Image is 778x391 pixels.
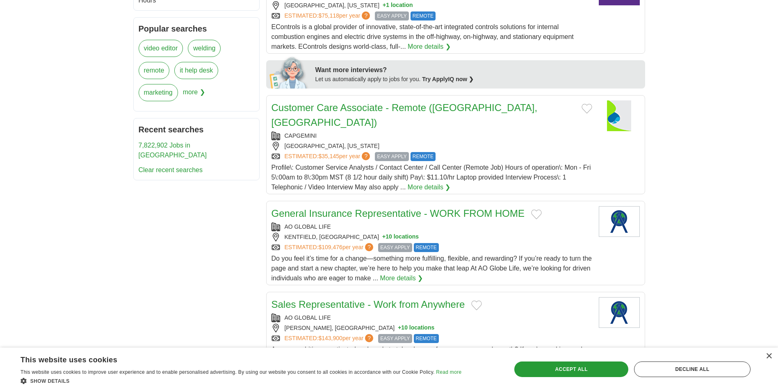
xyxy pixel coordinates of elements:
a: ESTIMATED:$75,118per year? [285,11,372,20]
span: Do you feel it’s time for a change—something more fulfilling, flexible, and rewarding? If you’re ... [272,255,592,282]
span: ? [365,243,373,251]
img: Company logo [599,206,640,237]
a: ESTIMATED:$143,900per year? [285,334,375,343]
span: + [382,233,386,241]
span: $109,476 [318,244,342,250]
span: + [383,1,386,10]
button: Add to favorite jobs [471,300,482,310]
a: 7,822,902 Jobs in [GEOGRAPHIC_DATA] [139,142,207,159]
span: ? [362,11,370,20]
a: marketing [139,84,178,101]
img: Company logo [599,297,640,328]
div: [PERSON_NAME], [GEOGRAPHIC_DATA] [272,324,592,332]
button: +10 locations [382,233,419,241]
span: $143,900 [318,335,342,341]
span: $35,145 [318,153,339,159]
button: Add to favorite jobs [531,209,542,219]
button: +1 location [383,1,413,10]
div: AO GLOBAL LIFE [272,223,592,231]
a: General Insurance Representative - WORK FROM HOME [272,208,525,219]
span: EASY APPLY [375,152,408,161]
span: REMOTE [411,11,436,20]
div: Let us automatically apply to jobs for you. [315,75,640,84]
span: Profile\: Customer Service Analysts / Contact Center / Call Center (Remote Job) Hours of operatio... [272,164,591,191]
span: EASY APPLY [375,11,408,20]
span: $75,118 [318,12,339,19]
span: REMOTE [414,243,439,252]
h2: Recent searches [139,123,254,136]
div: [GEOGRAPHIC_DATA], [US_STATE] [272,1,592,10]
div: [GEOGRAPHIC_DATA], [US_STATE] [272,142,592,150]
h2: Popular searches [139,23,254,35]
span: more ❯ [183,84,205,106]
a: More details ❯ [408,182,451,192]
span: REMOTE [411,152,436,161]
a: Clear recent searches [139,166,203,173]
a: CAPGEMINI [285,132,317,139]
div: Show details [21,377,461,385]
a: Sales Representative - Work from Anywhere [272,299,465,310]
span: Are you ambitious, motivated and ready to take charge of your own personal growth? If you’re seek... [272,346,586,373]
span: REMOTE [414,334,439,343]
a: it help desk [174,62,218,79]
div: Accept all [514,361,628,377]
span: + [398,324,401,332]
div: Close [766,353,772,359]
span: EASY APPLY [378,243,412,252]
a: Customer Care Associate - Remote ([GEOGRAPHIC_DATA], [GEOGRAPHIC_DATA]) [272,102,538,128]
div: Want more interviews? [315,65,640,75]
span: EControls is a global provider of innovative, state-of-the-art integrated controls solutions for ... [272,23,574,50]
div: Decline all [634,361,751,377]
a: video editor [139,40,183,57]
span: ? [365,334,373,342]
button: Add to favorite jobs [582,104,592,114]
span: Show details [30,378,70,384]
img: apply-iq-scientist.png [269,56,309,89]
div: KENTFIELD, [GEOGRAPHIC_DATA] [272,233,592,241]
div: AO GLOBAL LIFE [272,314,592,322]
img: Capgemini logo [599,100,640,131]
div: This website uses cookies [21,352,441,365]
a: ESTIMATED:$35,145per year? [285,152,372,161]
a: welding [188,40,221,57]
span: EASY APPLY [378,334,412,343]
a: More details ❯ [408,42,451,52]
span: This website uses cookies to improve user experience and to enable personalised advertising. By u... [21,369,435,375]
a: remote [139,62,170,79]
a: Try ApplyIQ now ❯ [422,76,474,82]
span: ? [362,152,370,160]
a: More details ❯ [380,273,423,283]
a: Read more, opens a new window [436,369,461,375]
a: ESTIMATED:$109,476per year? [285,243,375,252]
button: +10 locations [398,324,434,332]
